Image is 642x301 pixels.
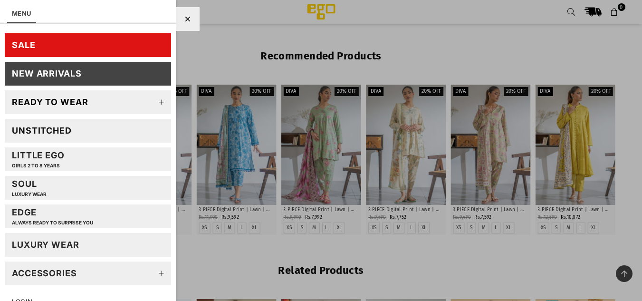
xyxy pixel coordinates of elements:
[12,125,72,136] div: Unstitched
[176,7,200,31] div: Close Menu
[5,262,171,285] a: Accessories
[12,10,31,17] a: MENU
[12,97,88,107] div: Ready to wear
[12,239,79,250] div: LUXURY WEAR
[5,176,171,200] a: SoulLUXURY WEAR
[5,33,171,57] a: SALE
[12,39,36,50] div: SALE
[12,268,77,279] div: Accessories
[5,90,171,114] a: Ready to wear
[12,191,47,197] p: LUXURY WEAR
[12,68,82,79] div: New Arrivals
[5,147,171,171] a: Little EGOGIRLS 2 TO 8 YEARS
[12,150,65,168] div: Little EGO
[5,204,171,228] a: EDGEAlways ready to surprise you
[12,178,47,197] div: Soul
[12,220,93,226] p: Always ready to surprise you
[12,163,65,169] p: GIRLS 2 TO 8 YEARS
[5,233,171,257] a: LUXURY WEAR
[12,207,93,225] div: EDGE
[5,62,171,86] a: New Arrivals
[5,119,171,143] a: Unstitched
